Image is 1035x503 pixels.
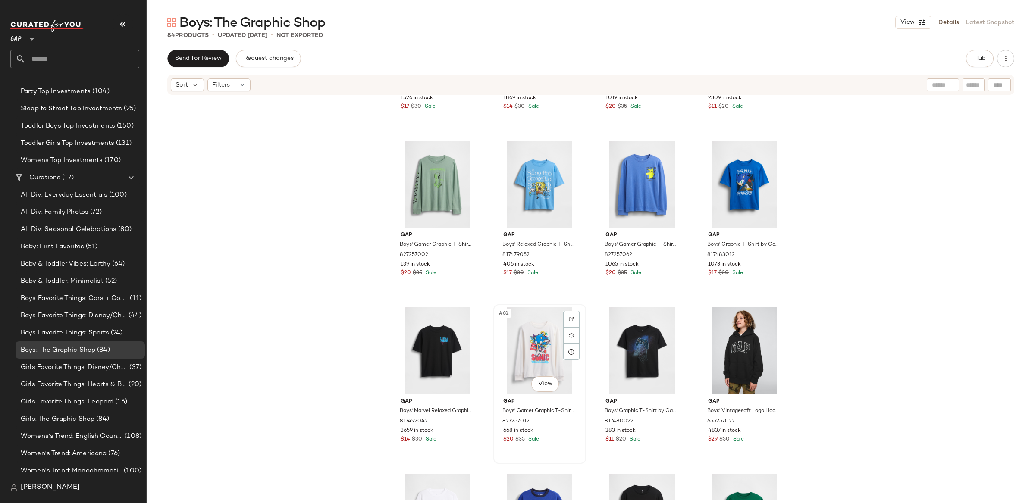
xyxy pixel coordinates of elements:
span: 817479052 [502,251,530,259]
button: Hub [966,50,994,67]
img: svg%3e [569,333,574,338]
img: cfy_white_logo.C9jOOHJF.svg [10,20,84,32]
span: (25) [122,104,136,114]
span: (108) [123,431,141,441]
span: (76) [107,449,120,459]
span: 817483012 [707,251,735,259]
span: Boys Favorite Things: Disney/Characters [21,311,127,321]
span: 655257022 [707,418,735,425]
span: Boys' Marvel Relaxed Graphic T-Shirt by Gap Black Size XS (4/5) [400,407,473,415]
span: All Div: Everyday Essentials [21,190,107,200]
span: $35 [413,269,422,277]
span: (84) [94,414,109,424]
span: $30 [514,269,524,277]
span: 817492042 [400,418,428,425]
span: (11) [128,294,141,303]
span: $30 [514,103,525,111]
span: (37) [128,362,141,372]
span: Sale [731,104,743,109]
span: Baby: First Favorites [21,242,84,252]
span: Boys: The Graphic Shop [21,345,95,355]
span: (170) [103,156,121,166]
span: (104) [91,87,110,97]
span: $35 [618,103,627,111]
span: Sale [629,104,641,109]
span: $35 [618,269,627,277]
span: Gap [708,231,781,239]
span: (100) [107,190,127,200]
span: $20 [401,269,411,277]
span: Sale [628,437,640,442]
span: Women's Trend: Americana [21,449,107,459]
span: 1065 in stock [605,261,639,269]
span: Boys' Relaxed Graphic T-Shirt by Gap Beach Ball Blue Size S (6/7) [502,241,575,249]
span: Girls Favorite Things: Hearts & Bows [21,380,127,390]
span: 1073 in stock [708,261,741,269]
span: $17 [401,103,409,111]
span: (24) [109,328,123,338]
span: (17) [60,173,74,183]
span: Sale [424,437,436,442]
img: cn59923839.jpg [394,307,480,394]
span: 1526 in stock [401,94,433,102]
div: Products [167,31,209,40]
span: 3659 in stock [401,427,433,435]
img: cn60463573.jpg [496,307,583,394]
span: Boys' Graphic T-Shirt by Gap Video Game Black Size S (6/7) [605,407,677,415]
span: 827257002 [400,251,428,259]
span: (84) [95,345,110,355]
span: 283 in stock [605,427,636,435]
span: (150) [115,121,134,131]
span: Boys Favorite Things: Cars + Construction [21,294,128,303]
span: Sale [731,270,743,276]
span: 827257012 [502,418,530,425]
img: cn60459267.jpg [701,141,788,228]
span: 2309 in stock [708,94,742,102]
img: cn57010200.jpg [701,307,788,394]
span: Girls Favorite Things: Leopard [21,397,113,407]
span: View [538,381,552,387]
span: (52) [103,276,117,286]
span: Gap [503,398,576,406]
span: Women's Trend: Monochromatic Dressing [21,466,122,476]
span: Gap [605,231,678,239]
span: (80) [116,225,132,234]
span: Boys' Vintagesoft Logo Hoodie by Gap New True Black Size M (8) [707,407,780,415]
span: $30 [412,436,422,444]
span: View [900,19,915,26]
span: $11 [708,103,717,111]
span: (100) [122,466,141,476]
span: Baby & Toddler: Minimalist [21,276,103,286]
span: Filters [212,81,230,90]
span: $14 [503,103,513,111]
span: $20 [605,269,616,277]
span: • [271,30,273,41]
span: Curations [29,173,60,183]
span: 668 in stock [503,427,533,435]
span: 1019 in stock [605,94,638,102]
span: (64) [110,259,125,269]
span: Boys' Graphic T-Shirt by Gap Royal Gem Size S (6/7) [707,241,780,249]
span: 817480022 [605,418,634,425]
span: $30 [718,269,729,277]
span: Sort [176,81,188,90]
p: Not Exported [276,31,323,40]
span: Gap [401,231,474,239]
span: Boys' Gamer Graphic T-Shirt by Gap Iceberg Green Size XL (12) [400,241,473,249]
span: $17 [708,269,717,277]
img: cn59924178.jpg [394,141,480,228]
span: Womens's Trend: English Countryside [21,431,123,441]
span: $11 [605,436,614,444]
span: Party Top Investments [21,87,91,97]
span: $29 [708,436,718,444]
img: cn59908367.jpg [599,307,685,394]
img: cn60238465.jpg [599,141,685,228]
img: svg%3e [10,484,17,491]
button: View [895,16,931,29]
span: Sale [527,104,539,109]
span: (72) [88,207,102,217]
span: Sale [423,104,436,109]
span: 406 in stock [503,261,534,269]
span: #62 [498,309,511,318]
span: Baby & Toddler Vibes: Earthy [21,259,110,269]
